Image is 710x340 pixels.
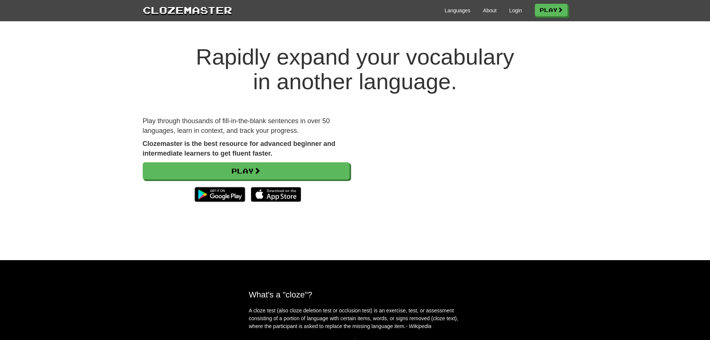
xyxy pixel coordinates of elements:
[445,7,470,14] a: Languages
[249,307,461,330] p: A cloze test (also cloze deletion test or occlusion test) is an exercise, test, or assessment con...
[251,187,301,202] img: Download_on_the_App_Store_Badge_US-UK_135x40-25178aeef6eb6b83b96f5f2d004eda3bffbb37122de64afbaef7...
[483,7,497,14] a: About
[535,4,568,16] a: Play
[143,3,232,17] a: Clozemaster
[406,323,432,329] em: - Wikipedia
[143,116,350,135] p: Play through thousands of fill-in-the-blank sentences in over 50 languages, learn in context, and...
[143,140,335,157] strong: Clozemaster is the best resource for advanced beginner and intermediate learners to get fluent fa...
[509,7,522,14] a: Login
[143,162,350,180] a: Play
[249,290,461,299] h2: What's a "cloze"?
[191,183,249,206] img: Get it on Google Play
